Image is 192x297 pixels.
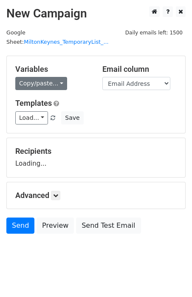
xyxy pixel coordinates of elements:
a: Daily emails left: 1500 [122,29,186,36]
a: Copy/paste... [15,77,67,90]
small: Google Sheet: [6,29,109,45]
iframe: Chat Widget [150,256,192,297]
span: Daily emails left: 1500 [122,28,186,37]
h5: Recipients [15,147,177,156]
a: MiltonKeynes_TemporaryList_... [24,39,108,45]
h2: New Campaign [6,6,186,21]
h5: Variables [15,65,90,74]
a: Load... [15,111,48,124]
button: Save [61,111,83,124]
a: Templates [15,99,52,107]
a: Preview [37,218,74,234]
a: Send [6,218,34,234]
a: Send Test Email [76,218,141,234]
h5: Advanced [15,191,177,200]
div: Loading... [15,147,177,169]
h5: Email column [102,65,177,74]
